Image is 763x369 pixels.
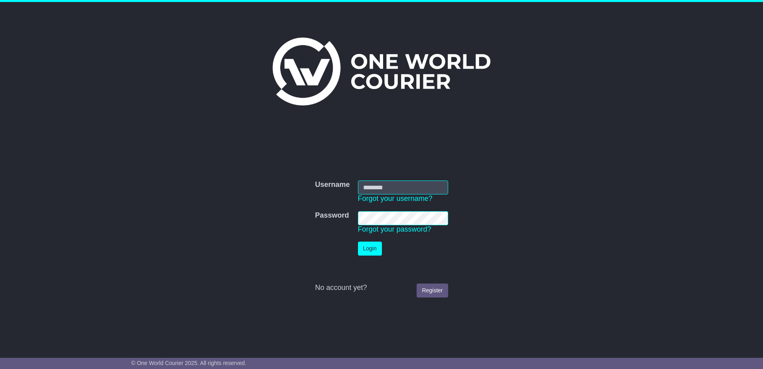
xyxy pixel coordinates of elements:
a: Forgot your password? [358,225,431,233]
span: © One World Courier 2025. All rights reserved. [131,360,247,366]
a: Register [417,284,448,298]
img: One World [273,38,490,105]
label: Password [315,211,349,220]
a: Forgot your username? [358,194,433,202]
div: No account yet? [315,284,448,292]
button: Login [358,242,382,256]
label: Username [315,181,350,189]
